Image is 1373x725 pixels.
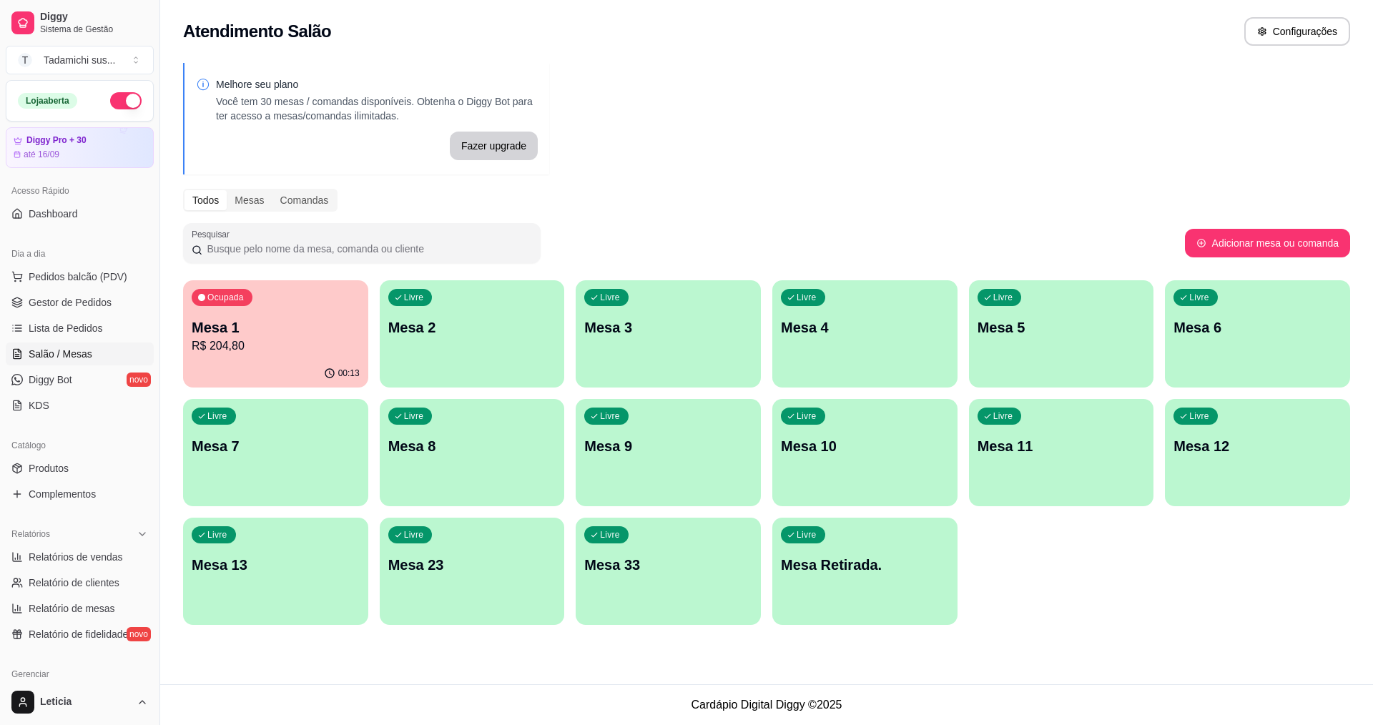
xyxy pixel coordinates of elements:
[993,410,1013,422] p: Livre
[29,550,123,564] span: Relatórios de vendas
[1165,280,1350,388] button: LivreMesa 6
[18,53,32,67] span: T
[978,436,1146,456] p: Mesa 11
[6,597,154,620] a: Relatório de mesas
[450,132,538,160] button: Fazer upgrade
[969,399,1154,506] button: LivreMesa 11
[6,179,154,202] div: Acesso Rápido
[1244,17,1350,46] button: Configurações
[993,292,1013,303] p: Livre
[797,410,817,422] p: Livre
[227,190,272,210] div: Mesas
[184,190,227,210] div: Todos
[576,399,761,506] button: LivreMesa 9
[404,292,424,303] p: Livre
[404,410,424,422] p: Livre
[207,410,227,422] p: Livre
[6,457,154,480] a: Produtos
[6,394,154,417] a: KDS
[1173,436,1342,456] p: Mesa 12
[772,280,958,388] button: LivreMesa 4
[6,368,154,391] a: Diggy Botnovo
[797,529,817,541] p: Livre
[29,295,112,310] span: Gestor de Pedidos
[6,242,154,265] div: Dia a dia
[380,280,565,388] button: LivreMesa 2
[26,135,87,146] article: Diggy Pro + 30
[29,576,119,590] span: Relatório de clientes
[6,317,154,340] a: Lista de Pedidos
[192,436,360,456] p: Mesa 7
[600,292,620,303] p: Livre
[1189,410,1209,422] p: Livre
[584,317,752,337] p: Mesa 3
[207,529,227,541] p: Livre
[6,291,154,314] a: Gestor de Pedidos
[160,684,1373,725] footer: Cardápio Digital Diggy © 2025
[29,601,115,616] span: Relatório de mesas
[29,207,78,221] span: Dashboard
[6,483,154,505] a: Complementos
[388,555,556,575] p: Mesa 23
[388,436,556,456] p: Mesa 8
[216,94,538,123] p: Você tem 30 mesas / comandas disponíveis. Obtenha o Diggy Bot para ter acesso a mesas/comandas il...
[576,518,761,625] button: LivreMesa 33
[978,317,1146,337] p: Mesa 5
[110,92,142,109] button: Alterar Status
[6,685,154,719] button: Leticia
[29,461,69,475] span: Produtos
[18,93,77,109] div: Loja aberta
[404,529,424,541] p: Livre
[600,529,620,541] p: Livre
[969,280,1154,388] button: LivreMesa 5
[781,317,949,337] p: Mesa 4
[192,317,360,337] p: Mesa 1
[772,399,958,506] button: LivreMesa 10
[781,436,949,456] p: Mesa 10
[11,528,50,540] span: Relatórios
[6,623,154,646] a: Relatório de fidelidadenovo
[1185,229,1350,257] button: Adicionar mesa ou comanda
[207,292,244,303] p: Ocupada
[6,663,154,686] div: Gerenciar
[584,436,752,456] p: Mesa 9
[781,555,949,575] p: Mesa Retirada.
[192,555,360,575] p: Mesa 13
[29,373,72,387] span: Diggy Bot
[6,434,154,457] div: Catálogo
[1189,292,1209,303] p: Livre
[6,6,154,40] a: DiggySistema de Gestão
[192,337,360,355] p: R$ 204,80
[40,696,131,709] span: Leticia
[380,518,565,625] button: LivreMesa 23
[29,627,128,641] span: Relatório de fidelidade
[183,399,368,506] button: LivreMesa 7
[216,77,538,92] p: Melhore seu plano
[797,292,817,303] p: Livre
[6,571,154,594] a: Relatório de clientes
[1165,399,1350,506] button: LivreMesa 12
[29,398,49,413] span: KDS
[576,280,761,388] button: LivreMesa 3
[6,202,154,225] a: Dashboard
[388,317,556,337] p: Mesa 2
[183,518,368,625] button: LivreMesa 13
[29,270,127,284] span: Pedidos balcão (PDV)
[338,368,360,379] p: 00:13
[600,410,620,422] p: Livre
[272,190,337,210] div: Comandas
[6,127,154,168] a: Diggy Pro + 30até 16/09
[6,265,154,288] button: Pedidos balcão (PDV)
[380,399,565,506] button: LivreMesa 8
[24,149,59,160] article: até 16/09
[192,228,235,240] label: Pesquisar
[29,321,103,335] span: Lista de Pedidos
[1173,317,1342,337] p: Mesa 6
[6,546,154,568] a: Relatórios de vendas
[183,20,331,43] h2: Atendimento Salão
[29,347,92,361] span: Salão / Mesas
[584,555,752,575] p: Mesa 33
[40,24,148,35] span: Sistema de Gestão
[44,53,115,67] div: Tadamichi sus ...
[202,242,532,256] input: Pesquisar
